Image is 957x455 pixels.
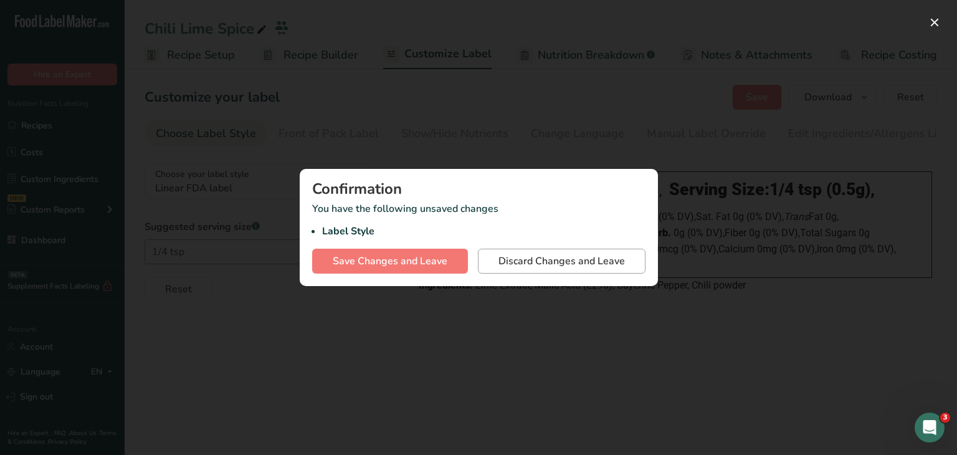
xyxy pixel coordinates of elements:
div: Confirmation [312,181,645,196]
button: Discard Changes and Leave [478,249,645,274]
span: Discard Changes and Leave [498,254,625,269]
iframe: Intercom live chat [915,413,945,443]
li: Label Style [322,224,645,239]
button: Save Changes and Leave [312,249,468,274]
p: You have the following unsaved changes [312,201,645,239]
span: 3 [940,413,950,423]
span: Save Changes and Leave [333,254,447,269]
